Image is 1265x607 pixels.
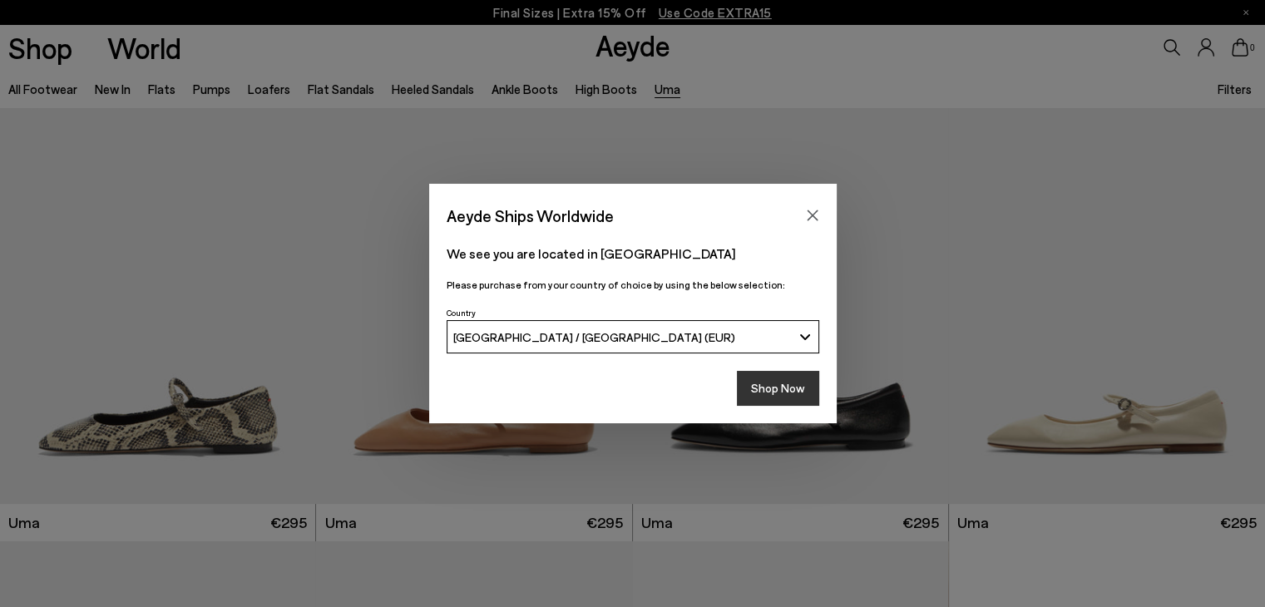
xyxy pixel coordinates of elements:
p: Please purchase from your country of choice by using the below selection: [447,277,819,293]
span: [GEOGRAPHIC_DATA] / [GEOGRAPHIC_DATA] (EUR) [453,330,735,344]
span: Aeyde Ships Worldwide [447,201,614,230]
span: Country [447,308,476,318]
p: We see you are located in [GEOGRAPHIC_DATA] [447,244,819,264]
button: Shop Now [737,371,819,406]
button: Close [800,203,825,228]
